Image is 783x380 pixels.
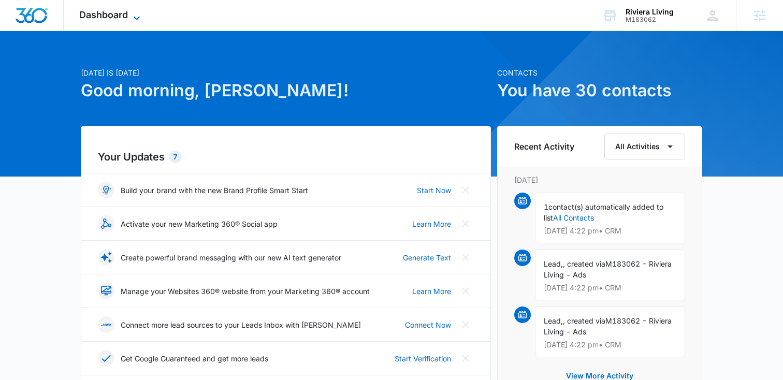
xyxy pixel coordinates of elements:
[544,259,672,279] span: M183062 - Riviera Living - Ads
[514,140,574,153] h6: Recent Activity
[544,202,663,222] span: contact(s) automatically added to list
[626,16,674,23] div: account id
[544,259,563,268] span: Lead,
[395,353,451,364] a: Start Verification
[169,151,182,163] div: 7
[514,174,685,185] p: [DATE]
[604,134,685,159] button: All Activities
[403,252,451,263] a: Generate Text
[412,286,451,297] a: Learn More
[457,283,474,299] button: Close
[544,284,676,291] p: [DATE] 4:22 pm • CRM
[79,9,128,20] span: Dashboard
[81,67,491,78] p: [DATE] is [DATE]
[497,78,702,103] h1: You have 30 contacts
[457,316,474,333] button: Close
[544,227,676,235] p: [DATE] 4:22 pm • CRM
[98,149,474,165] h2: Your Updates
[121,353,268,364] p: Get Google Guaranteed and get more leads
[497,67,702,78] p: Contacts
[121,319,361,330] p: Connect more lead sources to your Leads Inbox with [PERSON_NAME]
[457,215,474,232] button: Close
[457,350,474,367] button: Close
[544,202,548,211] span: 1
[544,316,672,336] span: M183062 - Riviera Living - Ads
[544,341,676,348] p: [DATE] 4:22 pm • CRM
[417,185,451,196] a: Start Now
[121,252,341,263] p: Create powerful brand messaging with our new AI text generator
[544,316,563,325] span: Lead,
[121,218,278,229] p: Activate your new Marketing 360® Social app
[457,182,474,198] button: Close
[563,259,605,268] span: , created via
[412,218,451,229] a: Learn More
[405,319,451,330] a: Connect Now
[81,78,491,103] h1: Good morning, [PERSON_NAME]!
[553,213,594,222] a: All Contacts
[457,249,474,266] button: Close
[121,185,308,196] p: Build your brand with the new Brand Profile Smart Start
[121,286,370,297] p: Manage your Websites 360® website from your Marketing 360® account
[626,8,674,16] div: account name
[563,316,605,325] span: , created via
